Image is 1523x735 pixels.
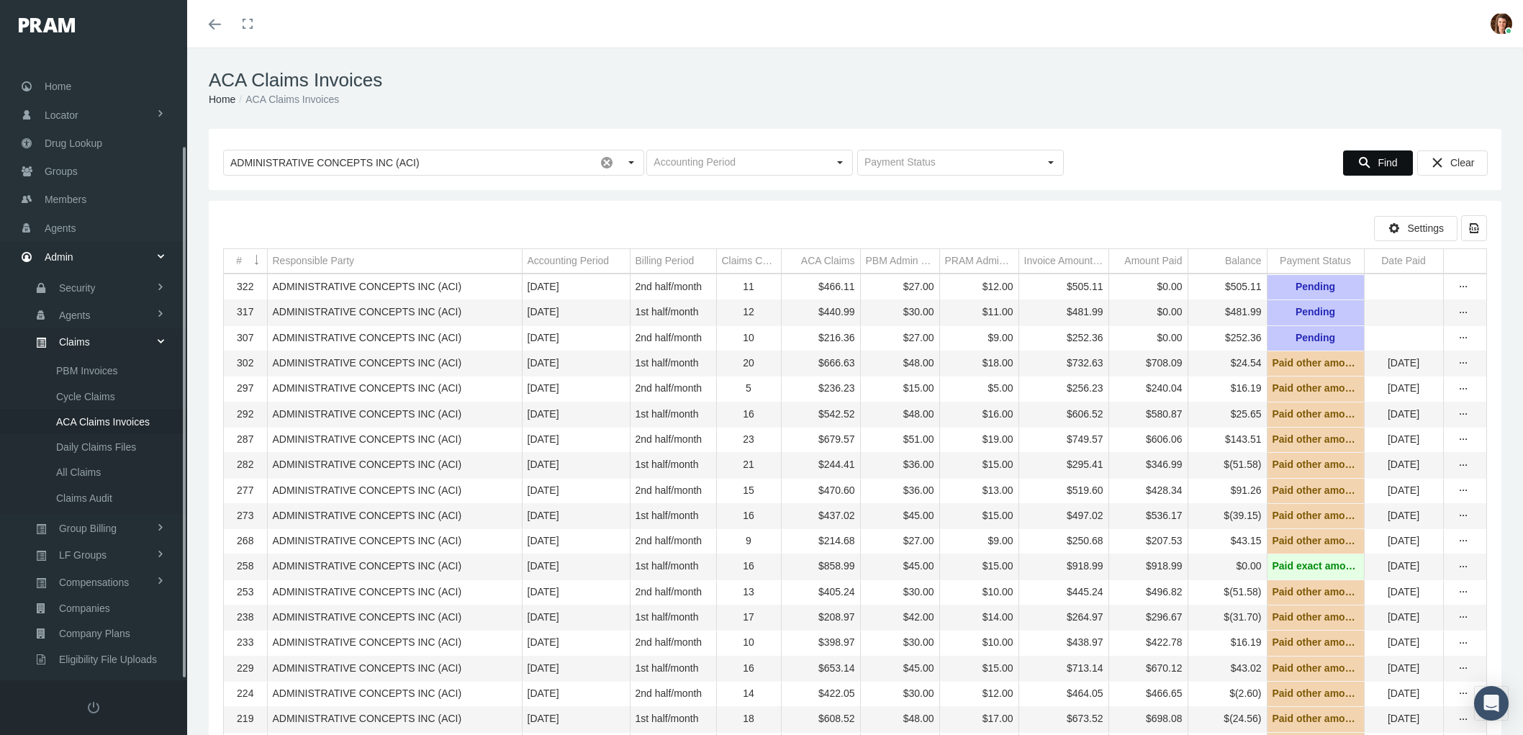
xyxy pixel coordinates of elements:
[1452,356,1475,371] div: Show Invoice actions
[224,707,267,732] td: 219
[267,529,522,554] td: ADMINISTRATIVE CONCEPTS INC (ACI)
[1452,687,1475,701] div: more
[59,596,110,621] span: Companies
[866,585,934,599] div: $30.00
[56,410,150,434] span: ACA Claims Invoices
[267,325,522,351] td: ADMINISTRATIVE CONCEPTS INC (ACI)
[630,580,716,605] td: 2nd half/month
[787,433,855,446] div: $679.57
[59,570,129,595] span: Compensations
[630,325,716,351] td: 2nd half/month
[716,707,781,732] td: 18
[945,509,1013,523] div: $15.00
[716,351,781,376] td: 20
[1193,305,1262,319] div: $481.99
[522,376,630,402] td: [DATE]
[1417,150,1488,176] div: Clear
[1267,707,1364,732] td: Paid other amount
[267,402,522,427] td: ADMINISTRATIVE CONCEPTS INC (ACI)
[1452,331,1475,346] div: more
[1114,382,1183,395] div: $240.04
[716,478,781,503] td: 15
[1193,331,1262,345] div: $252.36
[630,376,716,402] td: 2nd half/month
[1267,351,1364,376] td: Paid other amount
[1267,427,1364,452] td: Paid other amount
[1452,484,1475,498] div: Show Invoice actions
[1381,254,1425,268] div: Date Paid
[1364,631,1443,656] td: [DATE]
[1267,503,1364,528] td: Paid other amount
[636,254,695,268] div: Billing Period
[1114,509,1183,523] div: $536.17
[1364,605,1443,631] td: [DATE]
[1039,150,1063,175] div: Select
[866,559,934,573] div: $45.00
[1114,331,1183,345] div: $0.00
[224,427,267,452] td: 287
[224,453,267,478] td: 282
[59,276,96,300] span: Security
[1024,559,1103,573] div: $918.99
[716,376,781,402] td: 5
[1452,459,1475,473] div: more
[1452,458,1475,472] div: Show Invoice actions
[945,305,1013,319] div: $11.00
[45,158,78,185] span: Groups
[224,402,267,427] td: 292
[828,150,852,175] div: Select
[45,130,102,157] span: Drug Lookup
[801,254,855,268] div: ACA Claims
[1452,534,1475,549] div: Show Invoice actions
[224,300,267,325] td: 317
[267,656,522,681] td: ADMINISTRATIVE CONCEPTS INC (ACI)
[267,707,522,732] td: ADMINISTRATIVE CONCEPTS INC (ACI)
[224,631,267,656] td: 233
[1267,300,1364,325] td: Pending
[630,300,716,325] td: 1st half/month
[224,325,267,351] td: 307
[45,243,73,271] span: Admin
[630,656,716,681] td: 1st half/month
[1364,478,1443,503] td: [DATE]
[1267,605,1364,631] td: Paid other amount
[235,91,339,107] li: ACA Claims Invoices
[19,18,75,32] img: PRAM_20_x_78.png
[945,585,1013,599] div: $10.00
[716,427,781,452] td: 23
[1193,458,1262,472] div: $(51.58)
[945,484,1013,497] div: $13.00
[56,359,118,383] span: PBM Invoices
[1407,222,1444,234] span: Settings
[787,484,855,497] div: $470.60
[1364,402,1443,427] td: [DATE]
[1450,157,1474,168] span: Clear
[267,631,522,656] td: ADMINISTRATIVE CONCEPTS INC (ACI)
[1452,509,1475,523] div: Show Invoice actions
[866,254,934,268] div: PBM Admin Fee
[1193,534,1262,548] div: $43.15
[59,673,94,698] span: Content
[522,453,630,478] td: [DATE]
[1452,636,1475,650] div: Show Invoice actions
[1343,150,1413,176] div: Find
[56,460,101,484] span: All Claims
[716,275,781,300] td: 11
[1364,249,1443,274] td: Column Date Paid
[630,478,716,503] td: 2nd half/month
[1452,382,1475,397] div: more
[209,94,235,105] a: Home
[716,503,781,528] td: 16
[1364,453,1443,478] td: [DATE]
[1452,407,1475,422] div: more
[945,382,1013,395] div: $5.00
[1452,662,1475,676] div: more
[1114,305,1183,319] div: $0.00
[224,529,267,554] td: 268
[1452,306,1475,320] div: more
[1452,560,1475,574] div: more
[1452,636,1475,651] div: more
[1452,280,1475,294] div: Show Invoice actions
[945,407,1013,421] div: $16.00
[1018,249,1108,274] td: Column Invoice Amount Due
